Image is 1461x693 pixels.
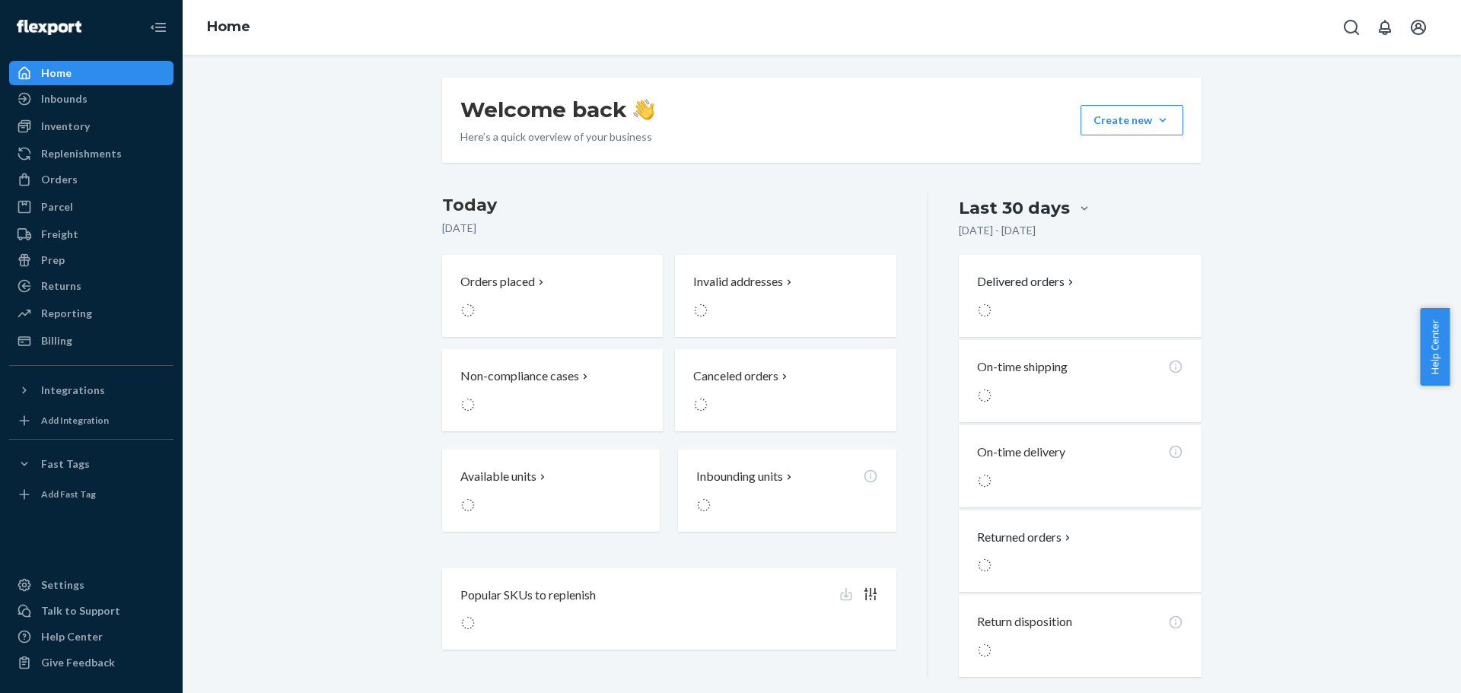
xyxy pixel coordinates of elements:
button: Integrations [9,378,173,402]
a: Billing [9,329,173,353]
button: Invalid addresses [675,255,896,337]
button: Delivered orders [977,273,1077,291]
div: Last 30 days [959,196,1070,220]
a: Parcel [9,195,173,219]
a: Help Center [9,625,173,649]
button: Talk to Support [9,599,173,623]
img: Flexport logo [17,20,81,35]
a: Freight [9,222,173,246]
p: [DATE] - [DATE] [959,223,1036,238]
p: Invalid addresses [693,273,783,291]
p: Non-compliance cases [460,367,579,385]
p: On-time shipping [977,358,1068,376]
a: Home [207,18,250,35]
div: Parcel [41,199,73,215]
div: Freight [41,227,78,242]
div: Integrations [41,383,105,398]
div: Orders [41,172,78,187]
div: Talk to Support [41,603,120,618]
div: Give Feedback [41,655,115,670]
div: Returns [41,278,81,294]
p: Orders placed [460,273,535,291]
div: Replenishments [41,146,122,161]
div: Reporting [41,306,92,321]
div: Inbounds [41,91,88,106]
a: Home [9,61,173,85]
div: Help Center [41,629,103,644]
p: Here’s a quick overview of your business [460,129,654,145]
button: Give Feedback [9,650,173,675]
button: Open Search Box [1336,12,1367,43]
div: Home [41,65,72,81]
button: Create new [1081,105,1183,135]
a: Reporting [9,301,173,326]
p: Canceled orders [693,367,778,385]
a: Prep [9,248,173,272]
button: Returned orders [977,529,1074,546]
p: Popular SKUs to replenish [460,587,596,604]
div: Inventory [41,119,90,134]
button: Inbounding units [678,450,896,532]
a: Replenishments [9,141,173,166]
p: Return disposition [977,613,1072,631]
button: Orders placed [442,255,663,337]
div: Billing [41,333,72,348]
a: Inventory [9,114,173,138]
img: hand-wave emoji [633,99,654,120]
p: Available units [460,468,536,485]
button: Close Navigation [143,12,173,43]
p: Inbounding units [696,468,783,485]
button: Non-compliance cases [442,349,663,431]
div: Add Fast Tag [41,488,96,501]
button: Open notifications [1370,12,1400,43]
button: Help Center [1420,308,1450,386]
button: Canceled orders [675,349,896,431]
div: Add Integration [41,414,109,427]
h1: Welcome back [460,96,654,123]
p: [DATE] [442,221,896,236]
a: Returns [9,274,173,298]
ol: breadcrumbs [195,5,263,49]
button: Available units [442,450,660,532]
div: Settings [41,577,84,593]
p: On-time delivery [977,443,1065,461]
button: Open account menu [1403,12,1434,43]
a: Add Fast Tag [9,482,173,507]
a: Inbounds [9,87,173,111]
div: Prep [41,253,65,268]
a: Settings [9,573,173,597]
h3: Today [442,193,896,218]
div: Fast Tags [41,456,90,472]
a: Orders [9,167,173,192]
button: Fast Tags [9,452,173,476]
a: Add Integration [9,408,173,433]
